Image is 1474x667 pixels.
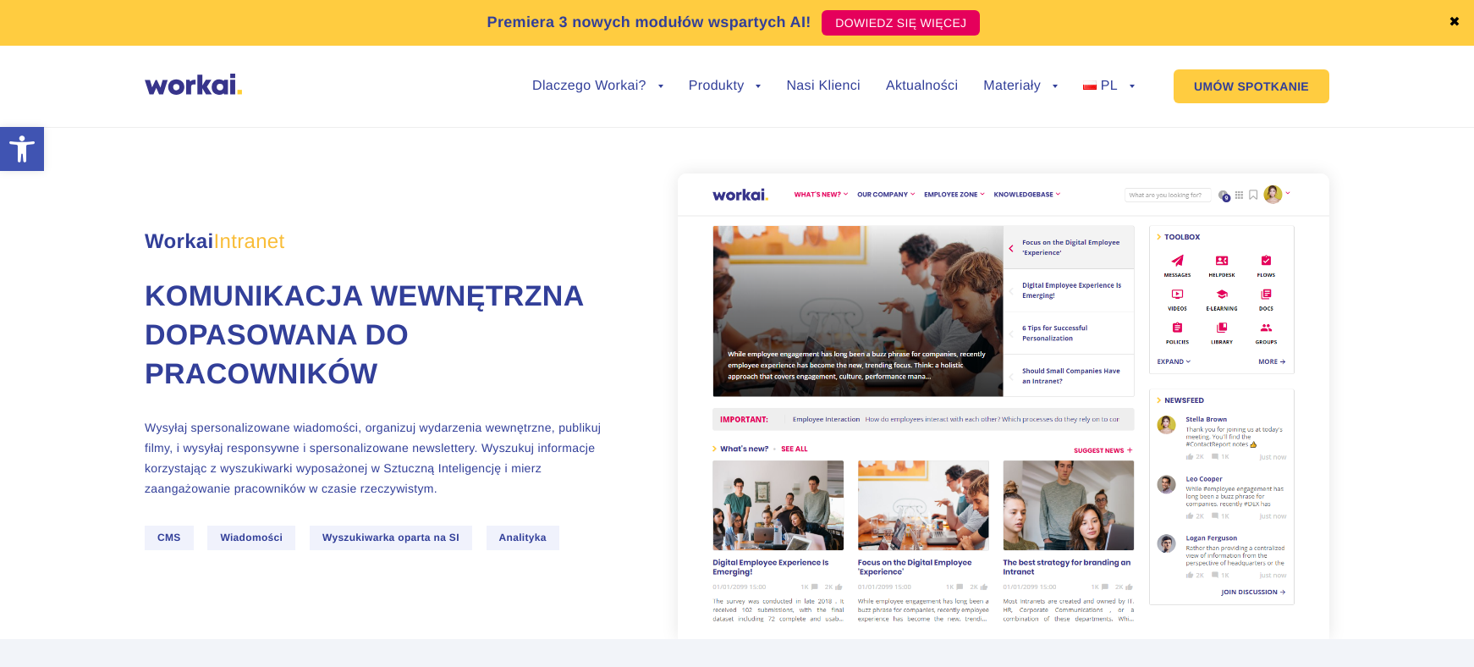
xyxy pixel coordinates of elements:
[310,526,472,550] span: Wyszukiwarka oparta na SI
[1449,16,1460,30] a: ✖
[983,80,1058,93] a: Materiały
[689,80,762,93] a: Produkty
[487,11,811,34] p: Premiera 3 nowych modułów wspartych AI!
[1101,79,1118,93] span: PL
[207,526,295,550] span: Wiadomości
[145,212,284,252] span: Workai
[822,10,980,36] a: DOWIEDZ SIĘ WIĘCEJ
[487,526,559,550] span: Analityka
[886,80,958,93] a: Aktualności
[145,526,194,550] span: CMS
[532,80,663,93] a: Dlaczego Workai?
[786,80,860,93] a: Nasi Klienci
[145,278,610,394] h1: Komunikacja wewnętrzna dopasowana do pracowników
[214,230,285,253] em: Intranet
[1174,69,1329,103] a: UMÓW SPOTKANIE
[145,417,610,499] p: Wysyłaj spersonalizowane wiadomości, organizuj wydarzenia wewnętrzne, publikuj filmy, i wysyłaj r...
